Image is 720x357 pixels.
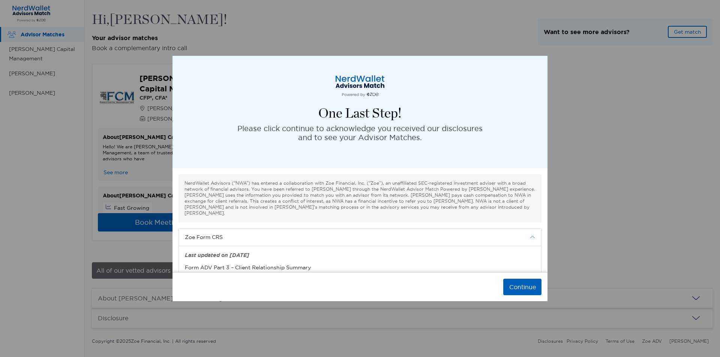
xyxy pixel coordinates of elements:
[179,229,541,246] div: icon arrowZoe Form CRS
[322,75,397,97] img: logo
[184,180,535,216] p: NerdWallet Advisors (“NWA”) has entered a collaboration with Zoe Financial, Inc. (“Zoe”), an unaf...
[530,235,535,240] img: icon arrow
[185,233,525,241] span: Zoe Form CRS
[172,56,547,301] div: modal
[237,124,483,142] p: Please click continue to acknowledge you received our disclosures and to see your Advisor Matches.
[503,279,541,295] button: Continue
[185,252,535,258] div: Last updated on [DATE]
[318,106,402,121] h4: One Last Step!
